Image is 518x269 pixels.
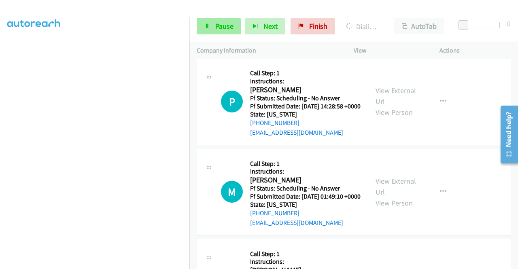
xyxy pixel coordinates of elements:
h5: Call Step: 1 [250,250,361,258]
a: View External Url [376,176,416,197]
h1: P [221,91,243,112]
p: Dialing [PERSON_NAME] [346,21,380,32]
div: The call is yet to be attempted [221,91,243,112]
h5: Call Step: 1 [250,69,361,77]
h5: Ff Status: Scheduling - No Answer [250,94,361,102]
h5: Call Step: 1 [250,160,361,168]
span: Next [263,21,278,31]
p: Company Information [197,46,339,55]
a: [PHONE_NUMBER] [250,209,299,217]
h5: State: [US_STATE] [250,110,361,119]
h5: Ff Status: Scheduling - No Answer [250,184,361,193]
p: Actions [439,46,511,55]
iframe: Resource Center [495,102,518,167]
h2: [PERSON_NAME] [250,85,358,95]
h5: Ff Submitted Date: [DATE] 14:28:58 +0000 [250,102,361,110]
h5: Instructions: [250,167,361,176]
h5: State: [US_STATE] [250,201,361,209]
div: 0 [507,18,511,29]
a: Pause [197,18,241,34]
h5: Instructions: [250,258,361,266]
a: View External Url [376,86,416,106]
h2: [PERSON_NAME] [250,176,358,185]
button: AutoTab [394,18,444,34]
button: Next [245,18,285,34]
div: Delay between calls (in seconds) [463,22,500,28]
div: The call is yet to be attempted [221,181,243,203]
span: Finish [309,21,327,31]
a: Finish [291,18,335,34]
span: Pause [215,21,234,31]
a: [PHONE_NUMBER] [250,119,299,127]
h5: Ff Submitted Date: [DATE] 01:49:10 +0000 [250,193,361,201]
p: View [354,46,425,55]
a: View Person [376,198,413,208]
a: [EMAIL_ADDRESS][DOMAIN_NAME] [250,129,343,136]
a: [EMAIL_ADDRESS][DOMAIN_NAME] [250,219,343,227]
a: View Person [376,108,413,117]
h5: Instructions: [250,77,361,85]
h1: M [221,181,243,203]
